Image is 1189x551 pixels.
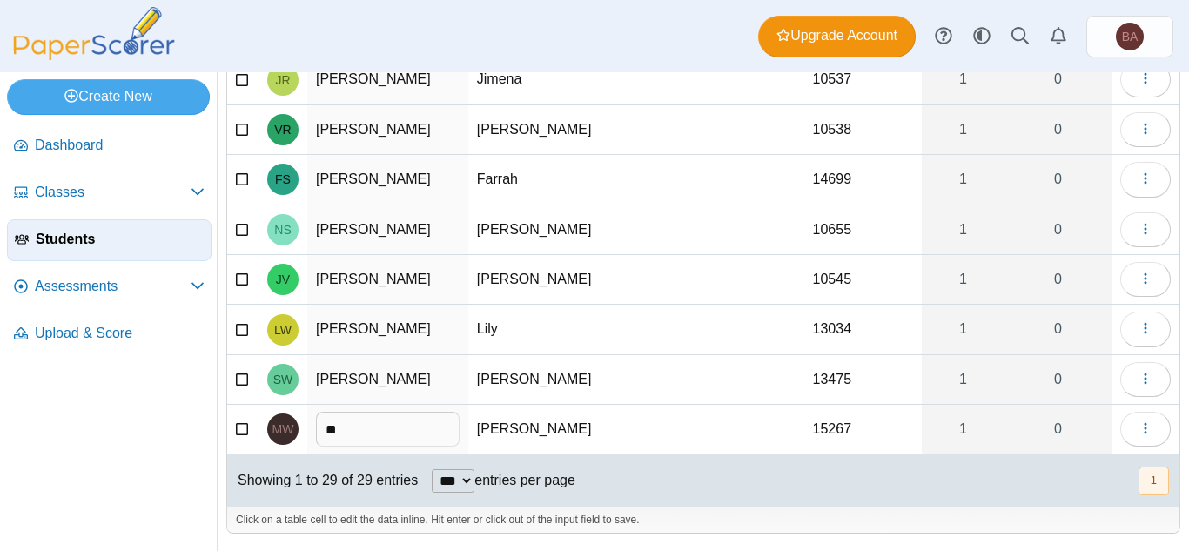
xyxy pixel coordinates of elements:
a: 1 [922,105,1004,154]
td: 10537 [804,55,922,104]
td: [PERSON_NAME] [307,155,468,205]
a: 1 [922,255,1004,304]
a: 1 [922,405,1004,454]
span: Dashboard [35,136,205,155]
td: [PERSON_NAME] [468,205,650,255]
td: 14699 [804,155,922,205]
span: Sara Weldon [273,373,293,386]
td: [PERSON_NAME] [307,55,468,104]
a: 0 [1004,255,1112,304]
td: [PERSON_NAME] [307,355,468,405]
button: 1 [1139,467,1169,495]
span: Lily Walker-Dionne [274,324,292,336]
td: [PERSON_NAME] [307,255,468,305]
td: [PERSON_NAME] [307,305,468,354]
a: 0 [1004,405,1112,454]
a: PaperScorer [7,48,181,63]
a: 0 [1004,105,1112,154]
a: 0 [1004,55,1112,104]
span: Justin Varela [276,273,290,286]
a: 0 [1004,305,1112,353]
span: Farrah Schurman [275,173,291,185]
span: Upgrade Account [776,26,897,45]
span: Upload & Score [35,324,205,343]
nav: pagination [1137,467,1169,495]
td: [PERSON_NAME] [468,355,650,405]
span: Victor Rosales [274,124,291,136]
a: 0 [1004,155,1112,204]
a: 0 [1004,205,1112,254]
span: Brent Adams [1122,30,1139,43]
a: Upgrade Account [758,16,916,57]
td: Jimena [468,55,650,104]
a: 1 [922,205,1004,254]
div: Showing 1 to 29 of 29 entries [227,454,418,507]
a: Classes [7,172,212,214]
a: Upload & Score [7,313,212,355]
a: 1 [922,155,1004,204]
span: Maurice Williams [272,423,294,435]
span: Jimena Ramos [275,74,290,86]
td: [PERSON_NAME] [468,405,650,454]
td: 10655 [804,205,922,255]
td: [PERSON_NAME] [307,205,468,255]
a: Brent Adams [1086,16,1173,57]
td: 13475 [804,355,922,405]
span: Assessments [35,277,191,296]
a: 1 [922,305,1004,353]
span: Classes [35,183,191,202]
td: Lily [468,305,650,354]
td: [PERSON_NAME] [307,105,468,155]
a: Students [7,219,212,261]
td: 15267 [804,405,922,454]
img: PaperScorer [7,7,181,60]
div: Click on a table cell to edit the data inline. Hit enter or click out of the input field to save. [227,507,1179,533]
td: [PERSON_NAME] [468,105,650,155]
td: 10538 [804,105,922,155]
td: [PERSON_NAME] [468,255,650,305]
td: Farrah [468,155,650,205]
a: Create New [7,79,210,114]
a: Alerts [1039,17,1078,56]
span: Students [36,230,204,249]
td: 13034 [804,305,922,354]
td: 10545 [804,255,922,305]
a: 1 [922,55,1004,104]
a: 0 [1004,355,1112,404]
span: Brent Adams [1116,23,1144,50]
a: Dashboard [7,125,212,167]
label: entries per page [474,473,575,487]
a: 1 [922,355,1004,404]
span: Nolan Smith [274,224,291,236]
a: Assessments [7,266,212,308]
